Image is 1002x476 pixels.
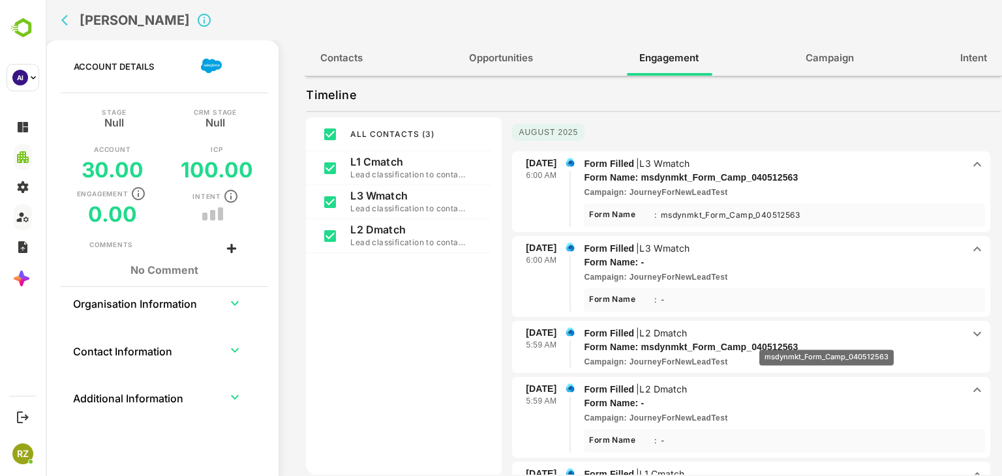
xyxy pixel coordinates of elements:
h5: Null [59,115,78,126]
div: : [609,293,611,306]
h5: Null [160,115,179,126]
p: msdynmkt_Form_Camp_040512563 [538,340,898,354]
p: L3 Wmatch [594,243,644,254]
p: Form Filled [538,241,917,256]
p: CRM Stage [148,109,191,115]
p: [DATE] [480,241,511,254]
div: Form Filled|L3 Wmatchmsdynmkt_Form_Camp_040512563JourneyForNewLeadTest [538,288,939,312]
p: L2 Dmatch [305,223,422,236]
span: Contacts [275,50,317,67]
p: Form Filled [538,156,917,171]
div: msdynmkt_Form_Camp_040512563 [611,209,758,222]
p: msdynmkt_Form_Camp_040512563 [538,171,898,185]
p: Form Filled [538,326,917,340]
p: 5:59 AM [481,395,511,408]
img: dynamicscij.png [519,382,530,394]
div: : [609,434,611,447]
div: Form Filled|L2 Dmatchmsdynmkt_Form_Camp_040512563JourneyForNewLeadTest [538,326,939,368]
p: | [588,243,646,254]
p: Form Filled [538,382,917,396]
h5: 30.00 [36,157,99,183]
div: Form Filled|L3 Wmatchmsdynmkt_Form_Camp_040512563JourneyForNewLeadTest [538,203,939,227]
span: Opportunities [423,50,487,67]
button: trend [179,212,183,216]
span: Campaign [760,50,808,67]
img: dynamicscij.png [519,241,530,253]
p: ICP [165,146,177,153]
p: JourneyForNewLeadTest [538,186,682,198]
div: : [609,209,611,222]
p: | [588,327,643,338]
div: - [611,293,623,306]
img: BambooboxLogoMark.f1c84d78b4c51b1a7b5f700c9845e183.svg [7,16,40,40]
img: salesforce.png [155,55,176,76]
div: Form Filled|L2 Dmatch - JourneyForNewLeadTest [538,382,939,424]
div: Form Filled|L3 Wmatchmsdynmkt_Form_Camp_040512563JourneyForNewLeadTest [538,429,939,453]
p: Account [48,146,85,153]
div: Form Name [543,293,609,306]
button: back [12,10,32,30]
th: Organisation Information [27,287,167,318]
p: JourneyForNewLeadTest [538,412,682,424]
p: August 2025 [466,124,539,141]
h1: No Comment [44,264,194,276]
h5: 0.00 [42,201,91,227]
button: expand row [179,293,199,313]
h5: 100.00 [135,157,207,183]
p: [DATE] [480,382,511,395]
p: L1 Cmatch [305,155,422,168]
p: JourneyForNewLeadTest [538,356,682,368]
p: L3 Wmatch [305,189,422,202]
div: Form Name [543,434,609,447]
div: Form Name [543,209,609,222]
div: full width tabs example [259,40,956,76]
p: | [588,158,646,169]
div: RZ [12,443,33,464]
p: L2 Dmatch [594,383,641,394]
p: 5:59 AM [481,339,511,352]
span: Engagement [594,50,653,67]
table: collapsible table [27,287,211,428]
p: - [538,256,898,269]
img: dynamicscij.png [519,326,530,338]
div: Comments [44,240,87,250]
p: 6:00 AM [481,254,511,267]
svg: Click to close Account details panel [151,12,166,28]
p: Lead classification to contact1 [305,168,422,181]
img: dynamicscij.png [519,156,530,168]
th: Contact Information [27,335,167,366]
div: AI [12,70,28,85]
p: Lead classification to contact2 [305,236,422,249]
button: Logout [14,408,31,426]
span: ALL CONTACTS ( 3 ) [305,129,389,139]
p: L2 Dmatch [594,327,641,338]
p: Account Details [28,61,108,72]
p: Intent [147,193,175,200]
p: Engagement [31,190,83,197]
th: Additional Information [27,381,167,413]
p: Timeline [260,85,311,106]
p: Lead classification to contact3 [305,202,422,215]
div: - [611,434,623,447]
div: Form Filled|L3 Wmatchmsdynmkt_Form_Camp_040512563JourneyForNewLeadTest [538,156,939,198]
p: L3 Wmatch [594,158,644,169]
p: 6:00 AM [481,170,511,183]
p: [DATE] [480,156,511,170]
div: Form Filled|L3 Wmatch - JourneyForNewLeadTest [538,241,939,283]
button: expand row [179,387,199,407]
p: JourneyForNewLeadTest [538,271,682,283]
p: Stage [56,109,80,115]
button: expand row [179,340,199,360]
p: | [588,383,643,394]
h2: [PERSON_NAME] [34,12,144,28]
button: back [2,42,3,426]
p: - [538,396,898,410]
p: [DATE] [480,326,511,339]
span: Intent [915,50,941,67]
